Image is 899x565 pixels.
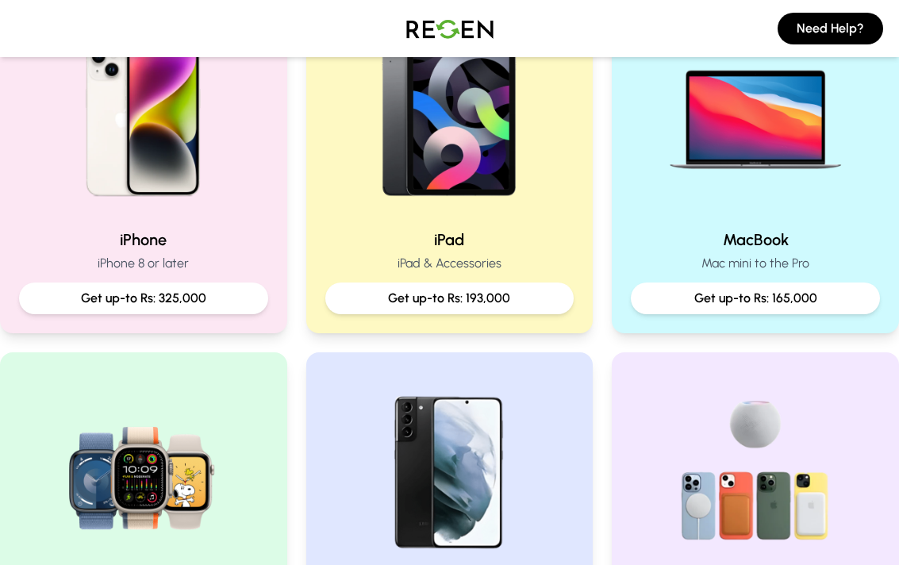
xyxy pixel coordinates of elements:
h2: iPad [325,229,574,251]
p: iPhone 8 or later [19,254,268,273]
p: Get up-to Rs: 193,000 [338,289,562,308]
p: Mac mini to the Pro [631,254,880,273]
img: MacBook [654,13,857,216]
h2: iPhone [19,229,268,251]
h2: MacBook [631,229,880,251]
p: Get up-to Rs: 325,000 [32,289,255,308]
p: iPad & Accessories [325,254,574,273]
button: Need Help? [778,13,883,44]
img: iPhone [42,13,245,216]
p: Get up-to Rs: 165,000 [644,289,867,308]
img: iPad [348,13,551,216]
img: Logo [394,6,505,51]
